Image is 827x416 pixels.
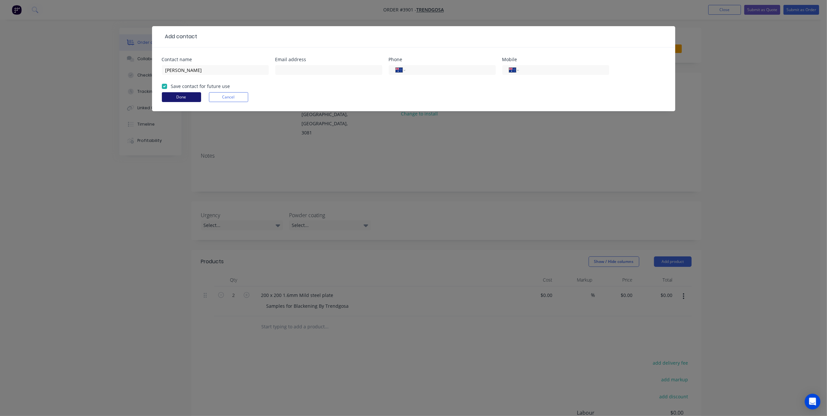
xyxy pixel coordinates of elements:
div: Email address [275,57,382,62]
button: Cancel [209,92,248,102]
label: Save contact for future use [171,83,230,90]
button: Done [162,92,201,102]
div: Open Intercom Messenger [805,394,820,409]
div: Mobile [502,57,609,62]
div: Add contact [162,33,198,41]
div: Phone [389,57,496,62]
div: Contact name [162,57,269,62]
